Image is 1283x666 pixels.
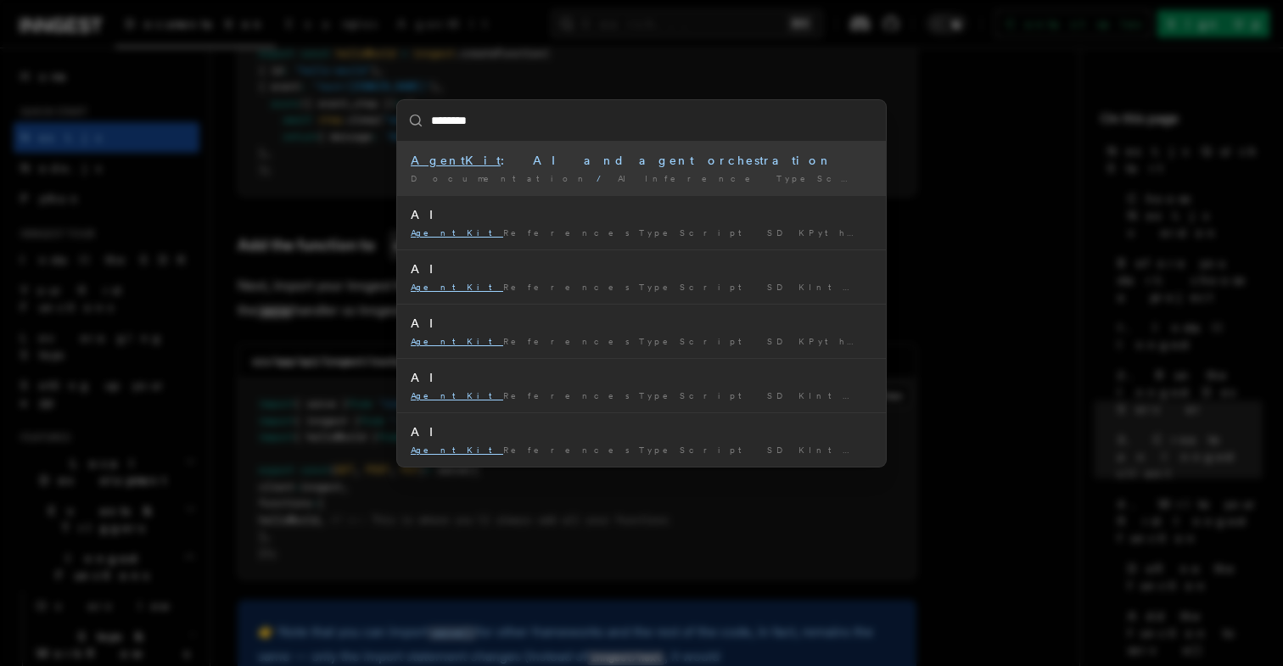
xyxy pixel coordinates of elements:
[411,444,872,456] div: ReferencesTypeScript SDKIntroductionCreate the client …
[411,389,872,402] div: ReferencesTypeScript SDKIntroductionCreate the client …
[411,445,503,455] mark: AgentKit
[411,227,503,238] mark: AgentKit
[411,154,501,167] mark: AgentKit
[411,206,872,223] div: AI
[411,282,503,292] mark: AgentKit
[411,227,872,239] div: ReferencesTypeScript SDKPython SDKGo SDKREST …
[411,152,872,169] div: : AI and agent orchestration
[411,390,503,400] mark: AgentKit
[411,335,872,348] div: ReferencesTypeScript SDKPython SDKGo SDKREST …
[411,369,872,386] div: AI
[411,423,872,440] div: AI
[411,315,872,332] div: AI
[411,260,872,277] div: AI
[411,336,503,346] mark: AgentKit
[597,173,611,183] span: /
[618,173,1056,183] span: AI Inference TypeScript Python v0.5+
[411,281,872,294] div: ReferencesTypeScript SDKIntroductionCreate the client …
[411,173,590,183] span: Documentation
